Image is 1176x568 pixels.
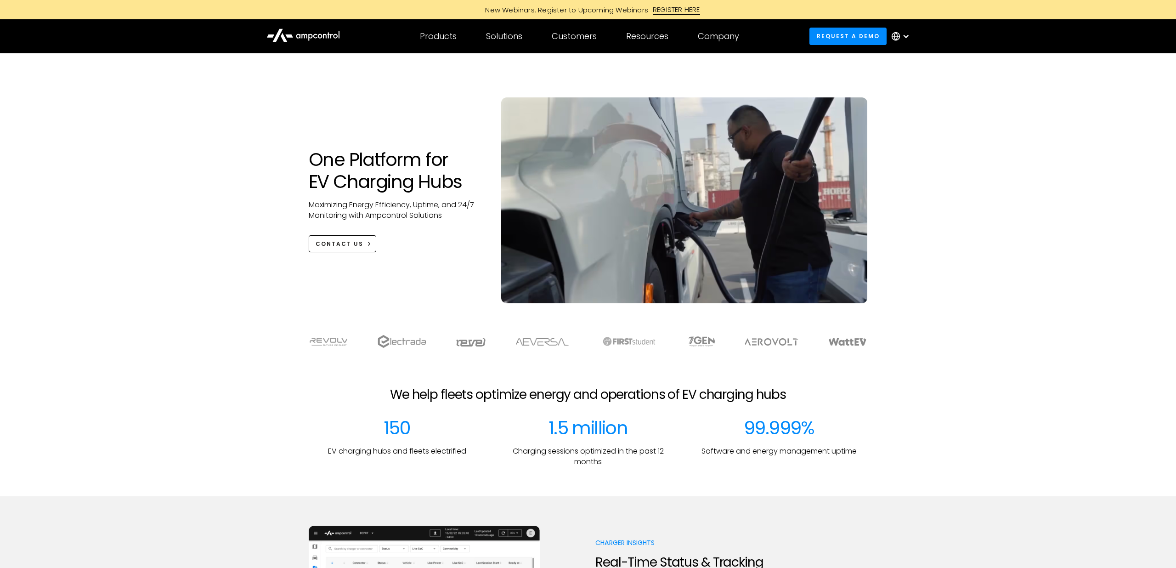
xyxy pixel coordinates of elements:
div: Resources [626,31,668,41]
div: 99.999% [744,417,814,439]
p: Charging sessions optimized in the past 12 months [500,446,676,467]
h1: One Platform for EV Charging Hubs [309,148,483,193]
div: Company [698,31,739,41]
p: Software and energy management uptime [701,446,857,456]
img: Aerovolt Logo [744,338,799,346]
p: Maximizing Energy Efficiency, Uptime, and 24/7 Monitoring with Ampcontrol Solutions [309,200,483,221]
div: REGISTER HERE [653,5,700,15]
div: 150 [384,417,410,439]
div: Products [420,31,457,41]
div: CONTACT US [316,240,363,248]
p: EV charging hubs and fleets electrified [328,446,466,456]
img: electrada logo [378,335,426,348]
a: New Webinars: Register to Upcoming WebinarsREGISTER HERE [381,5,795,15]
img: WattEV logo [828,338,867,346]
a: Request a demo [809,28,887,45]
div: Solutions [486,31,522,41]
h2: We help fleets optimize energy and operations of EV charging hubs [390,387,786,403]
div: Customers [552,31,597,41]
a: CONTACT US [309,235,376,252]
div: 1.5 million [548,417,628,439]
p: Charger Insights [595,538,772,547]
div: New Webinars: Register to Upcoming Webinars [476,5,653,15]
